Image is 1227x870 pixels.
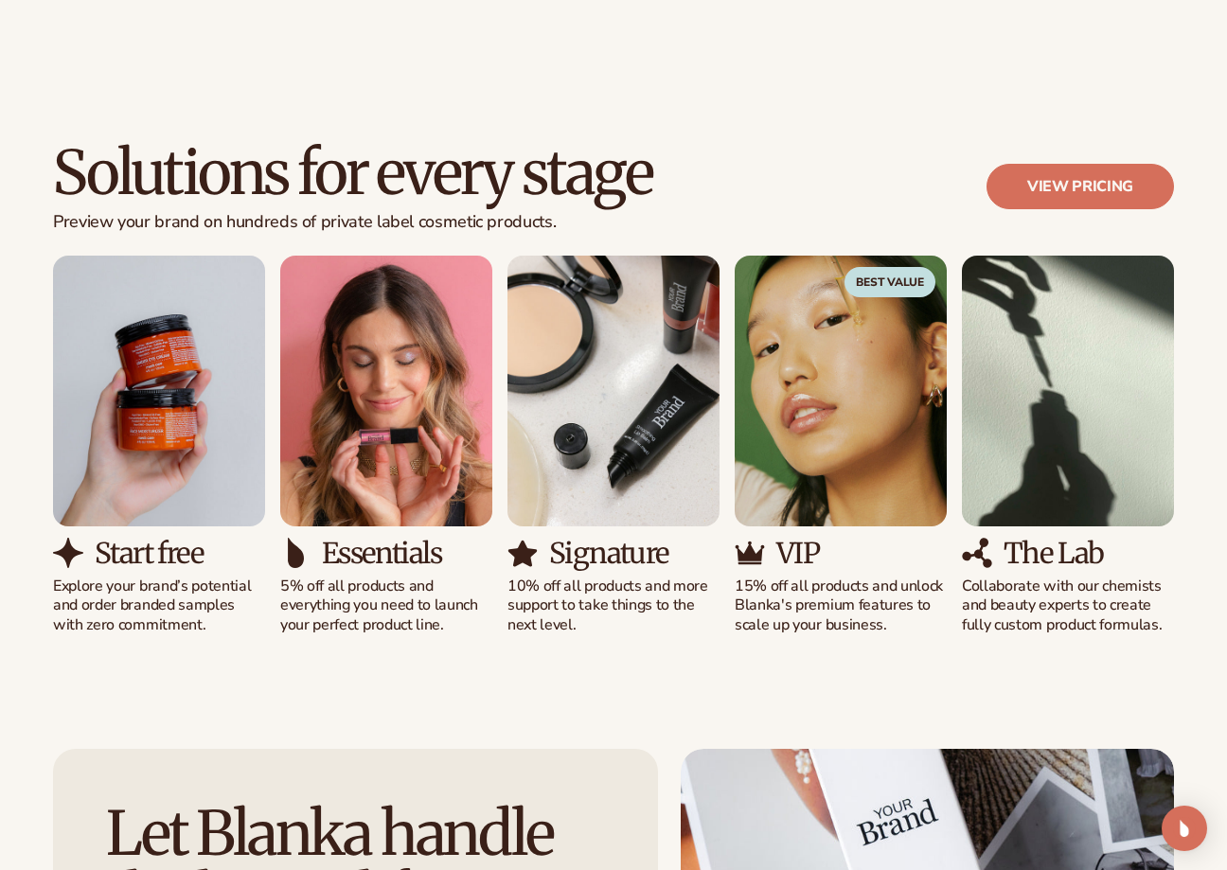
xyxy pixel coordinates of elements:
[280,256,492,635] div: 2 / 5
[1004,538,1104,569] h3: The Lab
[53,256,265,635] div: 1 / 5
[735,256,947,635] div: 4 / 5
[53,538,83,568] img: Shopify Image 11
[53,212,652,233] p: Preview your brand on hundreds of private label cosmetic products.
[507,256,720,635] div: 3 / 5
[735,256,947,526] img: Shopify Image 16
[280,577,492,635] p: 5% off all products and everything you need to launch your perfect product line.
[53,577,265,635] p: Explore your brand’s potential and order branded samples with zero commitment.
[962,256,1174,635] div: 5 / 5
[962,256,1174,526] img: Shopify Image 18
[280,538,311,568] img: Shopify Image 13
[53,141,652,204] h2: Solutions for every stage
[1162,806,1207,851] div: Open Intercom Messenger
[962,577,1174,635] p: Collaborate with our chemists and beauty experts to create fully custom product formulas.
[95,538,203,569] h3: Start free
[507,538,538,568] img: Shopify Image 15
[507,577,720,635] p: 10% off all products and more support to take things to the next level.
[280,256,492,526] img: Shopify Image 12
[776,538,819,569] h3: VIP
[735,577,947,635] p: 15% off all products and unlock Blanka's premium features to scale up your business.
[322,538,441,569] h3: Essentials
[507,256,720,526] img: Shopify Image 14
[549,538,668,569] h3: Signature
[962,538,992,568] img: Shopify Image 19
[53,256,265,526] img: Shopify Image 10
[987,164,1174,209] a: View pricing
[845,267,935,297] span: Best Value
[735,538,765,568] img: Shopify Image 17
